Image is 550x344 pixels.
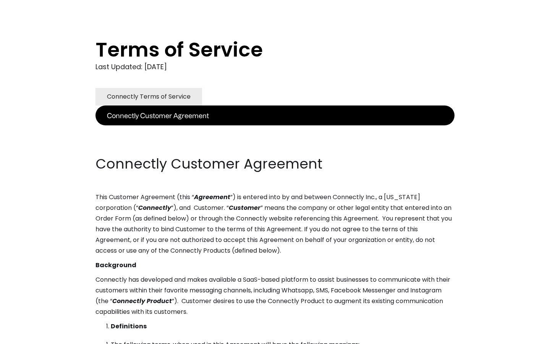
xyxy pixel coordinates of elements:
[95,274,455,317] p: Connectly has developed and makes available a SaaS-based platform to assist businesses to communi...
[8,330,46,341] aside: Language selected: English
[138,203,171,212] em: Connectly
[95,140,455,151] p: ‍
[95,261,136,269] strong: Background
[107,110,209,121] div: Connectly Customer Agreement
[15,331,46,341] ul: Language list
[95,192,455,256] p: This Customer Agreement (this “ ”) is entered into by and between Connectly Inc., a [US_STATE] co...
[95,125,455,136] p: ‍
[95,154,455,174] h2: Connectly Customer Agreement
[229,203,260,212] em: Customer
[111,322,147,331] strong: Definitions
[112,297,172,305] em: Connectly Product
[194,193,230,201] em: Agreement
[107,91,191,102] div: Connectly Terms of Service
[95,38,424,61] h1: Terms of Service
[95,61,455,73] div: Last Updated: [DATE]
